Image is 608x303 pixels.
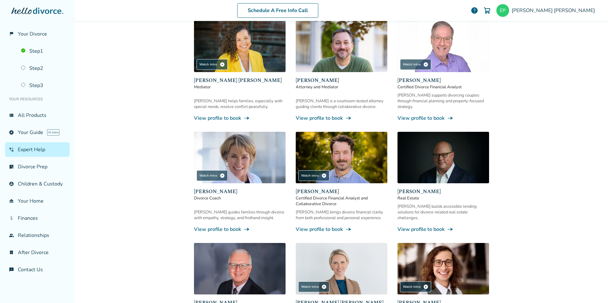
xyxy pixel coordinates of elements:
a: account_childChildren & Custody [5,177,70,191]
span: AI beta [47,129,59,136]
span: Certified Divorce Financial Analyst and Collaborative Divorce [296,195,387,207]
span: [PERSON_NAME] [PERSON_NAME] [512,7,598,14]
div: Watch Intro [400,281,431,292]
a: View profile to bookline_end_arrow_notch [296,115,387,122]
div: Watch Intro [298,281,329,292]
span: explore [9,130,14,135]
span: list_alt_check [9,164,14,169]
a: View profile to bookline_end_arrow_notch [296,226,387,233]
li: Your Resources [5,93,70,105]
a: Step3 [17,78,70,93]
a: view_listAll Products [5,108,70,123]
span: line_end_arrow_notch [447,115,453,121]
span: view_list [9,113,14,118]
span: attach_money [9,216,14,221]
img: Jeff Landers [397,21,489,72]
a: bookmark_checkAfter Divorce [5,245,70,260]
span: play_circle [423,62,428,67]
span: [PERSON_NAME] [296,77,387,84]
a: Step2 [17,61,70,76]
span: phone_in_talk [9,147,14,152]
div: [PERSON_NAME] is a courtroom-tested attorney guiding clients through collaborative divorce. [296,98,387,110]
span: play_circle [220,173,225,178]
a: View profile to bookline_end_arrow_notch [397,115,489,122]
img: John Duffy [296,132,387,183]
div: [PERSON_NAME] helps families, especially with special needs, resolve conflict peacefully. [194,98,286,110]
span: account_child [9,181,14,186]
span: play_circle [321,173,327,178]
a: help [471,7,478,14]
span: [PERSON_NAME] [397,188,489,195]
div: Watch Intro [197,59,228,70]
a: flag_2Your Divorce [5,27,70,41]
img: peric8882@gmail.com [496,4,509,17]
a: View profile to bookline_end_arrow_notch [194,226,286,233]
div: [PERSON_NAME] supports divorcing couples through financial planning and property-focused strategy. [397,92,489,110]
a: exploreYour GuideAI beta [5,125,70,140]
a: Step1 [17,44,70,58]
div: Watch Intro [298,170,329,181]
span: group [9,233,14,238]
a: phone_in_talkExpert Help [5,142,70,157]
div: Watch Intro [197,170,228,181]
span: [PERSON_NAME] [296,188,387,195]
iframe: Chat Widget [576,273,608,303]
img: Cart [483,7,491,14]
span: garage_home [9,199,14,204]
div: [PERSON_NAME] builds accessible lending solutions for divorce-related real estate challenges. [397,204,489,221]
span: line_end_arrow_notch [244,226,250,232]
a: garage_homeYour Home [5,194,70,208]
span: play_circle [220,62,225,67]
a: groupRelationships [5,228,70,243]
span: line_end_arrow_notch [447,226,453,232]
img: Kim Goodman [194,132,286,183]
div: [PERSON_NAME] guides families through divorce with empathy, strategy, and firsthand insight. [194,209,286,221]
span: play_circle [321,284,327,289]
img: Chris Freemott [397,132,489,183]
span: Your Divorce [18,30,47,37]
span: [PERSON_NAME] [397,77,489,84]
span: Attorney and Mediator [296,84,387,90]
span: play_circle [423,284,428,289]
a: View profile to bookline_end_arrow_notch [194,115,286,122]
span: [PERSON_NAME] [194,188,286,195]
a: chat_infoContact Us [5,262,70,277]
span: bookmark_check [9,250,14,255]
span: [PERSON_NAME] [PERSON_NAME] [194,77,286,84]
span: flag_2 [9,31,14,37]
div: Watch Intro [400,59,431,70]
span: line_end_arrow_notch [345,115,352,121]
a: Schedule A Free Info Call [237,3,318,18]
div: [PERSON_NAME] brings divorce financial clarity from both professional and personal experience. [296,209,387,221]
a: View profile to bookline_end_arrow_notch [397,226,489,233]
span: Real Estate [397,195,489,201]
img: Neil Forester [296,21,387,72]
span: chat_info [9,267,14,272]
span: Mediator [194,84,286,90]
a: attach_moneyFinances [5,211,70,226]
img: Alex Glassmann [397,243,489,294]
img: David Smith [194,243,286,294]
span: line_end_arrow_notch [345,226,352,232]
img: Claudia Brown Coulter [194,21,286,72]
img: Melissa Wheeler Hoff [296,243,387,294]
span: Divorce Coach [194,195,286,201]
span: Certified Divorce Financial Analyst [397,84,489,90]
a: list_alt_checkDivorce Prep [5,159,70,174]
span: line_end_arrow_notch [244,115,250,121]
